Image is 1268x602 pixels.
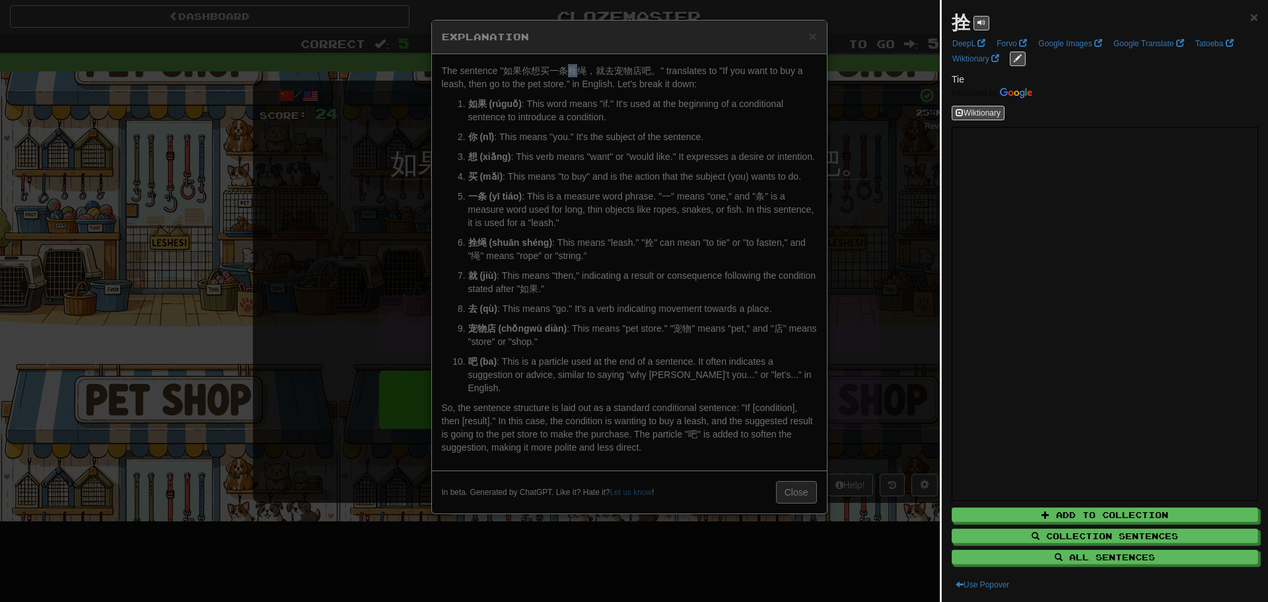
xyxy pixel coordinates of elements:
[952,74,964,85] span: Tie
[1250,9,1258,24] span: ×
[1034,36,1106,51] a: Google Images
[1191,36,1238,51] a: Tatoeba
[1250,10,1258,24] button: Close
[1010,52,1026,66] button: edit links
[952,13,970,33] strong: 拴
[948,52,1003,66] a: Wiktionary
[952,578,1013,592] button: Use Popover
[952,508,1258,522] button: Add to Collection
[993,36,1031,51] a: Forvo
[1109,36,1188,51] a: Google Translate
[948,36,989,51] a: DeepL
[952,106,1004,120] button: Wiktionary
[952,550,1258,564] button: All Sentences
[952,529,1258,543] button: Collection Sentences
[952,88,1032,98] img: Color short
